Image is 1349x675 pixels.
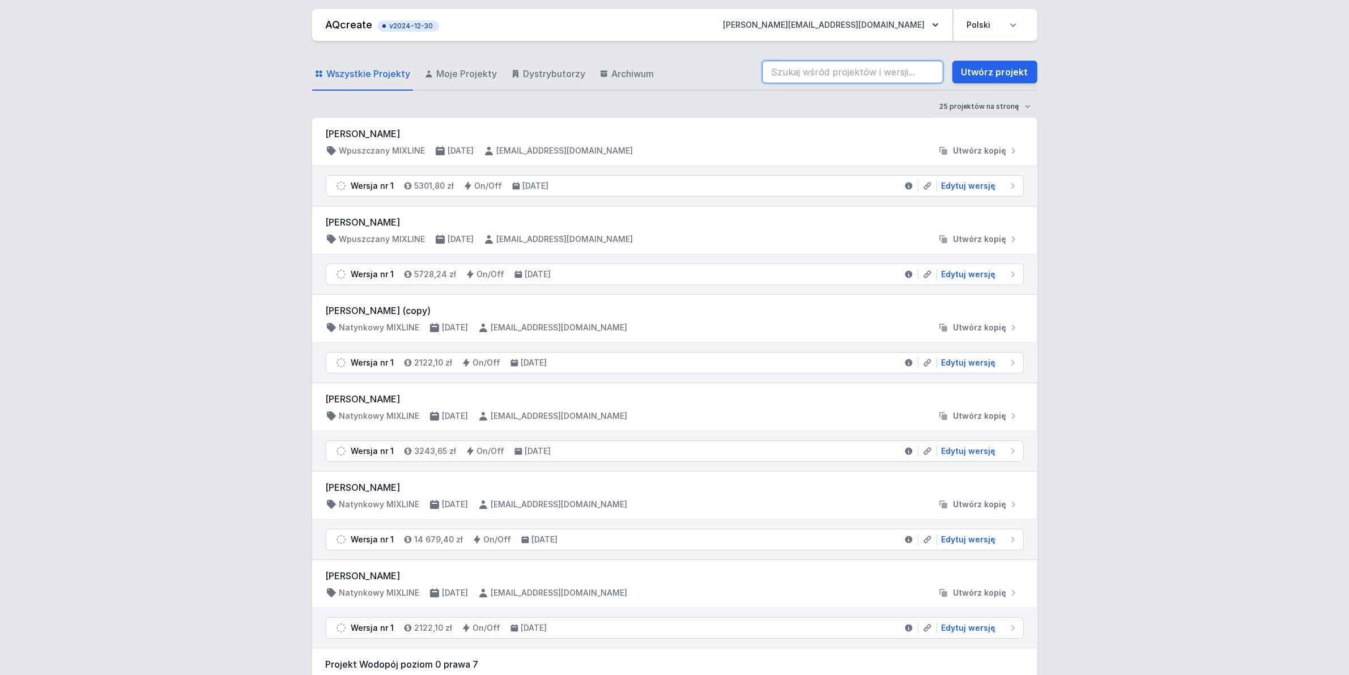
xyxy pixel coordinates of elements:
div: Wersja nr 1 [351,180,394,192]
span: Wszystkie Projekty [327,67,411,80]
h4: [DATE] [448,145,474,156]
button: Utwórz kopię [933,499,1024,510]
a: Archiwum [597,58,657,91]
a: Edytuj wersję [937,622,1019,634]
span: Utwórz kopię [954,410,1007,422]
span: Utwórz kopię [954,234,1007,245]
a: Edytuj wersję [937,180,1019,192]
img: draft.svg [335,445,347,457]
button: Utwórz kopię [933,234,1024,245]
h4: [DATE] [521,622,547,634]
h4: On/Off [477,269,505,280]
span: v2024-12-30 [383,22,433,31]
a: Edytuj wersję [937,357,1019,368]
h3: [PERSON_NAME] [326,392,1024,406]
a: Edytuj wersję [937,534,1019,545]
h4: Natynkowy MIXLINE [339,322,420,333]
h4: [EMAIL_ADDRESS][DOMAIN_NAME] [497,234,633,245]
h4: [DATE] [442,322,469,333]
img: draft.svg [335,180,347,192]
select: Wybierz język [960,15,1024,35]
h4: On/Off [475,180,503,192]
span: Edytuj wersję [942,180,996,192]
img: draft.svg [335,269,347,280]
button: v2024-12-30 [377,18,439,32]
h4: 2122,10 zł [415,622,453,634]
button: Utwórz kopię [933,322,1024,333]
a: Edytuj wersję [937,269,1019,280]
a: AQcreate [326,19,373,31]
span: Moje Projekty [437,67,497,80]
h4: On/Off [484,534,512,545]
h3: [PERSON_NAME] [326,127,1024,141]
div: Wersja nr 1 [351,622,394,634]
button: Utwórz kopię [933,145,1024,156]
div: Wersja nr 1 [351,269,394,280]
h3: [PERSON_NAME] [326,215,1024,229]
span: Edytuj wersję [942,445,996,457]
span: Dystrybutorzy [524,67,586,80]
h4: On/Off [473,622,501,634]
div: Wersja nr 1 [351,357,394,368]
h4: [DATE] [442,410,469,422]
h4: [DATE] [521,357,547,368]
span: Archiwum [612,67,654,80]
h4: [EMAIL_ADDRESS][DOMAIN_NAME] [491,587,628,598]
img: draft.svg [335,357,347,368]
h4: [DATE] [442,587,469,598]
h4: 2122,10 zł [415,357,453,368]
button: Utwórz kopię [933,410,1024,422]
span: Edytuj wersję [942,534,996,545]
h4: Wpuszczany MIXLINE [339,234,425,245]
img: draft.svg [335,622,347,634]
h4: On/Off [477,445,505,457]
h4: [EMAIL_ADDRESS][DOMAIN_NAME] [491,499,628,510]
button: [PERSON_NAME][EMAIL_ADDRESS][DOMAIN_NAME] [714,15,948,35]
h4: [EMAIL_ADDRESS][DOMAIN_NAME] [491,322,628,333]
a: Moje Projekty [422,58,500,91]
input: Szukaj wśród projektów i wersji... [762,61,943,83]
h3: [PERSON_NAME] [326,569,1024,583]
h4: 5301,80 zł [415,180,454,192]
h4: [DATE] [523,180,549,192]
h4: 5728,24 zł [415,269,457,280]
h4: [DATE] [525,269,551,280]
h4: [DATE] [525,445,551,457]
h3: [PERSON_NAME] (copy) [326,304,1024,317]
h3: [PERSON_NAME] [326,481,1024,494]
h3: Projekt Wodopój poziom 0 prawa 7 [326,657,1024,671]
div: Wersja nr 1 [351,534,394,545]
h4: Natynkowy MIXLINE [339,499,420,510]
span: Utwórz kopię [954,145,1007,156]
span: Utwórz kopię [954,587,1007,598]
span: Edytuj wersję [942,357,996,368]
a: Edytuj wersję [937,445,1019,457]
h4: 3243,65 zł [415,445,457,457]
h4: 14 679,40 zł [415,534,463,545]
h4: [EMAIL_ADDRESS][DOMAIN_NAME] [497,145,633,156]
h4: [DATE] [448,234,474,245]
h4: Natynkowy MIXLINE [339,410,420,422]
span: Utwórz kopię [954,499,1007,510]
a: Dystrybutorzy [509,58,588,91]
h4: On/Off [473,357,501,368]
span: Edytuj wersję [942,622,996,634]
img: draft.svg [335,534,347,545]
a: Utwórz projekt [952,61,1037,83]
h4: Natynkowy MIXLINE [339,587,420,598]
h4: [DATE] [442,499,469,510]
span: Edytuj wersję [942,269,996,280]
h4: [EMAIL_ADDRESS][DOMAIN_NAME] [491,410,628,422]
button: Utwórz kopię [933,587,1024,598]
h4: Wpuszczany MIXLINE [339,145,425,156]
h4: [DATE] [532,534,558,545]
div: Wersja nr 1 [351,445,394,457]
a: Wszystkie Projekty [312,58,413,91]
span: Utwórz kopię [954,322,1007,333]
